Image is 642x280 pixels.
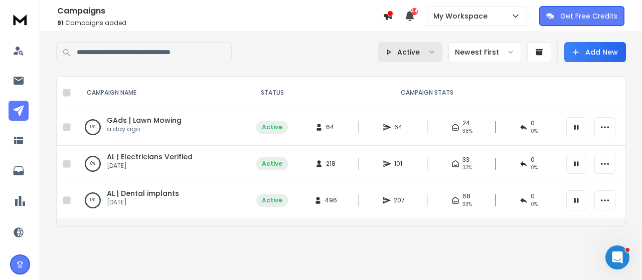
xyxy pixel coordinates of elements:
[250,77,294,109] th: STATUS
[560,11,617,21] p: Get Free Credits
[90,122,95,132] p: 0 %
[326,160,336,168] span: 218
[107,198,179,206] p: [DATE]
[531,119,535,127] span: 0
[531,156,535,164] span: 0
[75,77,250,109] th: CAMPAIGN NAME
[394,123,404,131] span: 64
[433,11,492,21] p: My Workspace
[448,42,521,62] button: Newest First
[107,188,179,198] a: AL | Dental implants
[107,115,182,125] a: GAds | Lawn Mowing
[531,127,538,135] span: 0 %
[262,160,282,168] div: Active
[394,196,405,204] span: 207
[90,195,95,205] p: 0 %
[107,162,193,170] p: [DATE]
[107,152,193,162] a: AL | Electricians Verified
[531,200,538,208] span: 0 %
[75,182,250,219] td: 0%AL | Dental implants[DATE]
[531,164,538,172] span: 0 %
[462,119,470,127] span: 24
[107,125,182,133] p: a day ago
[57,19,64,27] span: 91
[462,164,472,172] span: 33 %
[397,47,420,57] p: Active
[394,160,404,168] span: 101
[564,42,626,62] button: Add New
[325,196,337,204] span: 496
[539,6,624,26] button: Get Free Credits
[262,196,282,204] div: Active
[605,245,629,269] iframe: Intercom live chat
[531,192,535,200] span: 0
[294,77,560,109] th: CAMPAIGN STATS
[10,10,30,29] img: logo
[75,109,250,146] td: 0%GAds | Lawn Mowinga day ago
[57,5,383,17] h1: Campaigns
[462,156,469,164] span: 33
[462,127,472,135] span: 38 %
[262,123,282,131] div: Active
[462,192,470,200] span: 68
[57,19,383,27] p: Campaigns added
[75,146,250,182] td: 0%AL | Electricians Verified[DATE]
[411,8,418,15] span: 44
[90,159,95,169] p: 0 %
[462,200,472,208] span: 33 %
[326,123,336,131] span: 64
